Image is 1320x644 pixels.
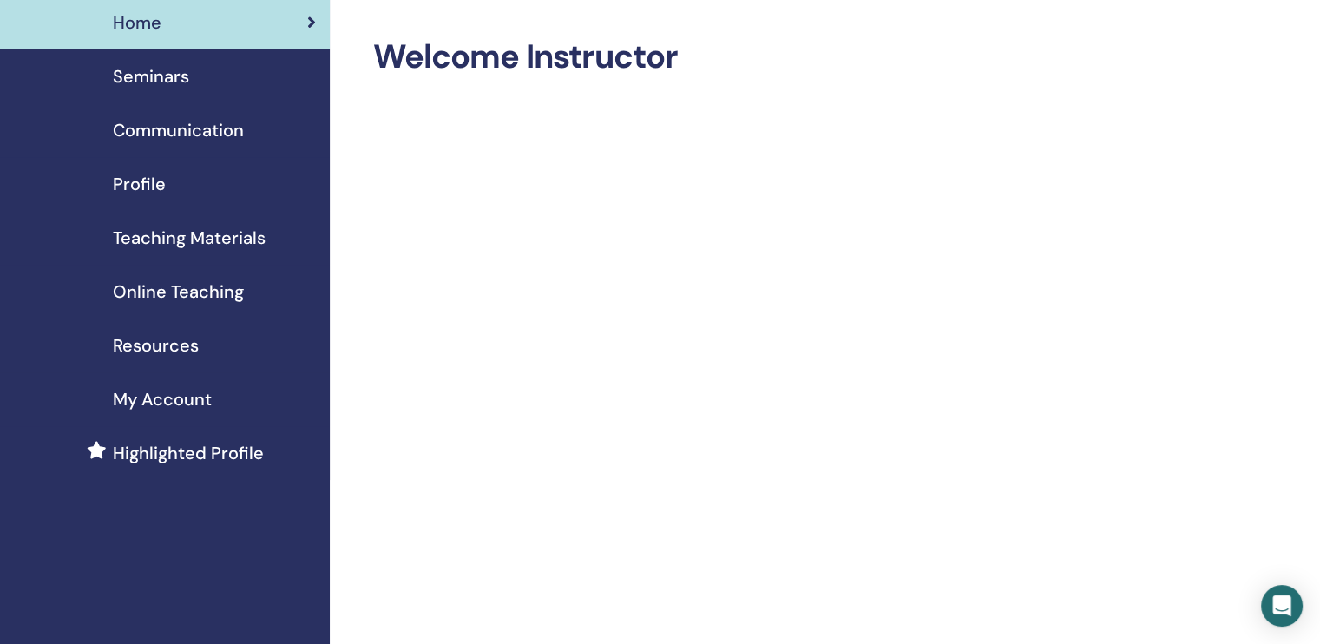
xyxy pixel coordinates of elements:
span: Teaching Materials [113,225,266,251]
span: Communication [113,117,244,143]
h2: Welcome Instructor [373,37,1164,77]
span: Seminars [113,63,189,89]
span: Resources [113,332,199,358]
span: Home [113,10,161,36]
span: Online Teaching [113,279,244,305]
span: Highlighted Profile [113,440,264,466]
div: Open Intercom Messenger [1261,585,1303,627]
span: Profile [113,171,166,197]
span: My Account [113,386,212,412]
